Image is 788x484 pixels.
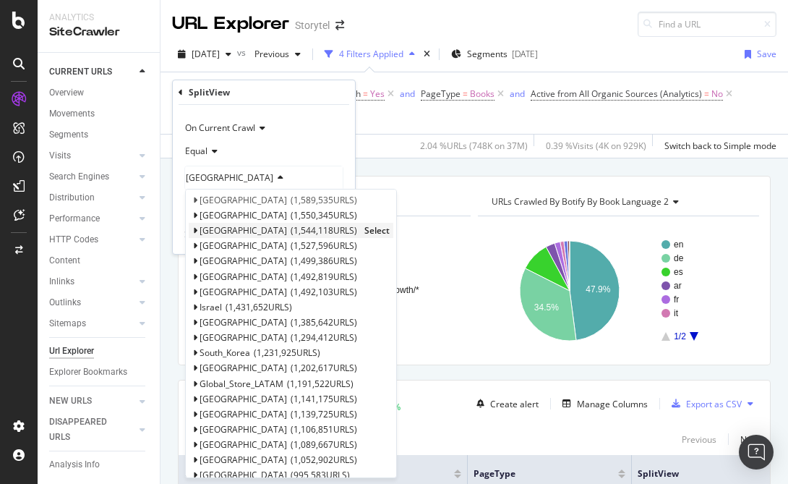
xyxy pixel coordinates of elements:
[237,46,249,59] span: vs
[586,284,610,294] text: 47.9%
[291,393,357,405] span: 1,141,175 URLS
[400,87,415,101] button: and
[49,190,95,205] div: Distribution
[200,469,287,481] span: [GEOGRAPHIC_DATA]
[319,43,421,66] button: 4 Filters Applied
[249,43,307,66] button: Previous
[638,467,758,480] span: SplitView
[291,408,357,420] span: 1,139,725 URLS
[49,253,80,268] div: Content
[49,274,135,289] a: Inlinks
[686,398,742,410] div: Export as CSV
[200,271,287,283] span: [GEOGRAPHIC_DATA]
[291,179,357,191] span: 1,589,688 URLS
[200,179,287,191] span: [GEOGRAPHIC_DATA]
[192,48,220,60] span: 2025 Sep. 11th
[49,211,100,226] div: Performance
[421,88,461,100] span: PageType
[49,127,88,143] div: Segments
[49,24,148,41] div: SiteCrawler
[200,209,287,221] span: [GEOGRAPHIC_DATA]
[200,194,287,206] span: [GEOGRAPHIC_DATA]
[49,344,94,359] div: Url Explorer
[200,239,287,252] span: [GEOGRAPHIC_DATA]
[200,347,250,359] span: South_Korea
[512,48,538,60] div: [DATE]
[49,64,112,80] div: CURRENT URLS
[420,140,528,152] div: 2.04 % URLs ( 748K on 37M )
[49,85,84,101] div: Overview
[200,255,287,267] span: [GEOGRAPHIC_DATA]
[49,365,127,380] div: Explorer Bookmarks
[674,253,684,263] text: de
[682,430,716,448] button: Previous
[249,48,289,60] span: Previous
[335,20,344,30] div: arrow-right-arrow-left
[200,423,287,436] span: [GEOGRAPHIC_DATA]
[291,194,357,206] span: 1,589,535 URLS
[287,378,354,390] span: 1,191,522 URLS
[185,122,255,134] span: On Current Crawl
[291,239,357,252] span: 1,527,596 URLS
[659,135,776,158] button: Switch back to Simple mode
[291,454,357,466] span: 1,052,902 URLS
[370,84,385,104] span: Yes
[739,435,774,470] div: Open Intercom Messenger
[49,85,150,101] a: Overview
[189,86,230,98] div: SplitView
[339,48,403,60] div: 4 Filters Applied
[179,228,224,242] button: Cancel
[400,88,415,100] div: and
[49,274,74,289] div: Inlinks
[364,224,390,237] span: Select
[674,267,683,277] text: es
[682,433,716,446] div: Previous
[295,18,330,33] div: Storytel
[172,43,237,66] button: [DATE]
[49,64,135,80] a: CURRENT URLS
[531,88,702,100] span: Active from All Organic Sources (Analytics)
[478,228,759,354] div: A chart.
[638,12,776,37] input: Find a URL
[674,294,679,305] text: fr
[254,347,320,359] span: 1,231,925 URLS
[49,415,122,445] div: DISAPPEARED URLS
[49,316,86,331] div: Sitemaps
[200,316,287,328] span: [GEOGRAPHIC_DATA]
[200,438,287,451] span: [GEOGRAPHIC_DATA]
[49,106,95,122] div: Movements
[740,430,759,448] button: Next
[172,12,289,36] div: URL Explorer
[534,302,559,313] text: 34.5%
[49,457,150,472] a: Analysis Info
[49,295,81,310] div: Outlinks
[49,148,71,164] div: Visits
[463,88,468,100] span: =
[49,253,150,268] a: Content
[49,106,150,122] a: Movements
[200,378,283,390] span: Global_Store_LATAM
[200,454,287,466] span: [GEOGRAPHIC_DATA]
[200,393,287,405] span: [GEOGRAPHIC_DATA]
[757,48,776,60] div: Save
[445,43,544,66] button: Segments[DATE]
[711,84,723,104] span: No
[49,12,148,24] div: Analytics
[185,145,207,157] span: Equal
[49,232,135,247] a: HTTP Codes
[200,301,222,313] span: Israel
[200,331,287,344] span: [GEOGRAPHIC_DATA]
[674,239,683,250] text: en
[49,394,135,409] a: NEW URLS
[291,224,357,237] span: 1,544,118 URLS
[291,271,357,283] span: 1,492,819 URLS
[49,415,135,445] a: DISAPPEARED URLS
[291,209,357,221] span: 1,550,345 URLS
[49,394,92,409] div: NEW URLS
[49,232,98,247] div: HTTP Codes
[291,316,357,328] span: 1,385,642 URLS
[577,398,648,410] div: Manage Columns
[664,140,776,152] div: Switch back to Simple mode
[546,140,646,152] div: 0.39 % Visits ( 4K on 929K )
[200,224,287,237] span: [GEOGRAPHIC_DATA]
